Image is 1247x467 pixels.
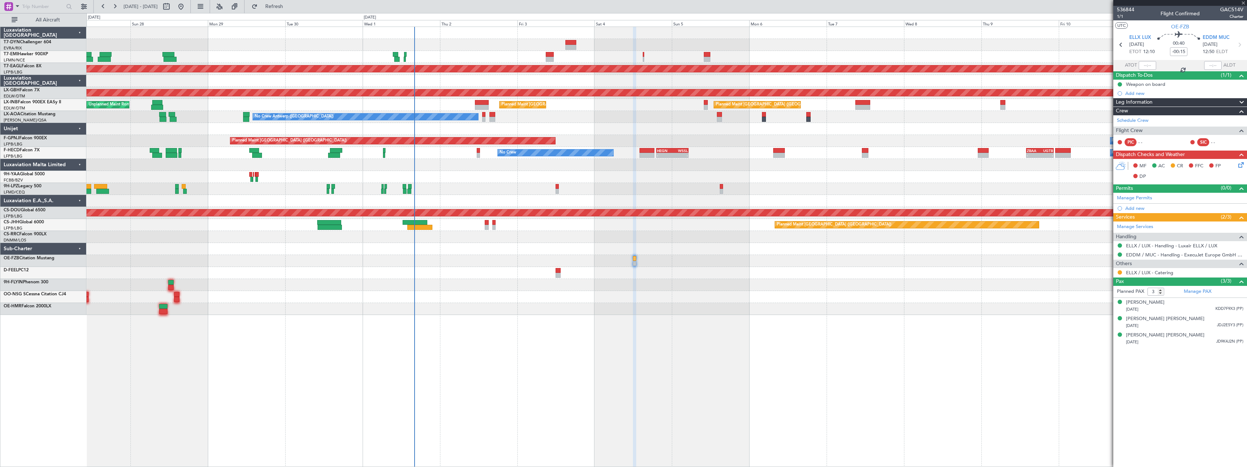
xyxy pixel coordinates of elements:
[1215,306,1243,312] span: KDD7F9X3 (PP)
[4,148,20,152] span: F-HECD
[4,304,51,308] a: OE-HMRFalcon 2000LX
[1112,135,1129,146] div: No Crew
[1116,107,1128,115] span: Crew
[517,20,595,27] div: Fri 3
[89,99,154,110] div: Unplanned Maint Roma (Ciampino)
[440,20,517,27] div: Thu 2
[1126,299,1165,306] div: [PERSON_NAME]
[1059,20,1136,27] div: Fri 10
[1126,332,1204,339] div: [PERSON_NAME] [PERSON_NAME]
[1116,98,1153,107] span: Leg Information
[1116,260,1132,268] span: Others
[1223,62,1235,69] span: ALDT
[657,148,672,153] div: HEGN
[4,141,23,147] a: LFPB/LBG
[1161,10,1200,17] div: Flight Confirmed
[88,15,100,21] div: [DATE]
[1126,315,1204,323] div: [PERSON_NAME] [PERSON_NAME]
[4,64,21,68] span: T7-EAGL
[1126,252,1243,258] a: EDDM / MUC - Handling - ExecuJet Europe GmbH EDDM / MUC
[4,225,23,231] a: LFPB/LBG
[4,304,21,308] span: OE-HMR
[672,20,749,27] div: Sun 5
[1125,90,1243,96] div: Add new
[1126,243,1217,249] a: ELLX / LUX - Handling - Luxair ELLX / LUX
[1126,307,1138,312] span: [DATE]
[4,238,26,243] a: DNMM/LOS
[1177,163,1183,170] span: CR
[4,64,41,68] a: T7-EAGLFalcon 8X
[1117,13,1134,20] span: 1/1
[4,232,47,236] a: CS-RRCFalcon 900LX
[716,99,830,110] div: Planned Maint [GEOGRAPHIC_DATA] ([GEOGRAPHIC_DATA])
[4,88,20,92] span: LX-GBH
[4,100,18,104] span: LX-INB
[285,20,363,27] div: Tue 30
[500,147,516,158] div: No Crew
[1171,23,1189,31] span: OE-FZB
[4,45,22,51] a: EVRA/RIX
[1126,323,1138,328] span: [DATE]
[4,69,23,75] a: LFPB/LBG
[904,20,981,27] div: Wed 8
[1125,62,1137,69] span: ATOT
[1116,213,1135,221] span: Services
[1221,277,1231,285] span: (3/3)
[1117,288,1144,295] label: Planned PAX
[1125,205,1243,211] div: Add new
[1116,278,1124,286] span: Pax
[1216,339,1243,345] span: JD9K4J2N (PP)
[1220,13,1243,20] span: Charter
[1112,147,1129,158] div: No Crew
[1116,184,1133,193] span: Permits
[1203,48,1214,56] span: 12:50
[4,153,23,159] a: LFPB/LBG
[1117,195,1152,202] a: Manage Permits
[1040,153,1053,157] div: -
[672,153,687,157] div: -
[259,4,290,9] span: Refresh
[4,208,45,212] a: CS-DOUGlobal 6500
[4,292,26,296] span: OO-NSG S
[4,177,23,183] a: FCBB/BZV
[4,189,25,195] a: LFMD/CEQ
[4,88,40,92] a: LX-GBHFalcon 7X
[4,57,25,63] a: LFMN/NCE
[1116,127,1143,135] span: Flight Crew
[777,219,891,230] div: Planned Maint [GEOGRAPHIC_DATA] ([GEOGRAPHIC_DATA])
[4,105,25,111] a: EDLW/DTM
[1211,139,1227,145] div: - -
[4,112,20,116] span: LX-AOA
[53,20,130,27] div: Sat 27
[1143,48,1155,56] span: 12:10
[4,213,23,219] a: LFPB/LBG
[672,148,687,153] div: WSSL
[208,20,285,27] div: Mon 29
[1040,148,1053,153] div: UGTB
[4,232,19,236] span: CS-RRC
[22,1,64,12] input: Trip Number
[4,93,25,99] a: EDLW/DTM
[4,184,41,188] a: 9H-LPZLegacy 500
[4,52,18,56] span: T7-EMI
[749,20,827,27] div: Mon 6
[1217,322,1243,328] span: JDJ2E5Y3 (PP)
[8,14,79,26] button: All Aircraft
[981,20,1059,27] div: Thu 9
[1129,34,1151,41] span: ELLX LUX
[4,136,19,140] span: F-GPNJ
[4,268,18,272] span: D-FEEL
[1117,223,1153,231] a: Manage Services
[594,20,672,27] div: Sat 4
[1138,139,1155,145] div: - -
[4,184,18,188] span: 9H-LPZ
[1027,153,1040,157] div: -
[4,148,40,152] a: F-HECDFalcon 7X
[1117,117,1149,124] a: Schedule Crew
[4,208,21,212] span: CS-DOU
[1173,40,1185,47] span: 00:40
[1027,148,1040,153] div: ZBAA
[4,40,20,44] span: T7-DYN
[1115,22,1128,29] button: UTC
[4,280,48,284] a: 9H-FLYINPhenom 300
